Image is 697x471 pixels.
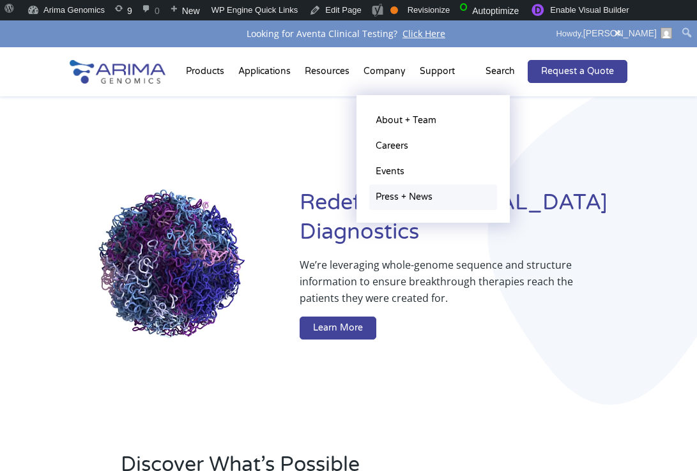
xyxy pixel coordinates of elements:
[70,60,165,84] img: Arima-Genomics-logo
[633,410,697,471] iframe: Chat Widget
[583,28,657,38] span: [PERSON_NAME]
[390,6,398,14] div: OK
[528,60,627,83] a: Request a Quote
[486,63,515,80] p: Search
[369,184,497,210] a: Press + News
[397,27,450,40] a: Click Here
[70,26,627,42] div: Looking for Aventa Clinical Testing?
[300,317,376,340] a: Learn More
[369,108,497,133] a: About + Team
[551,22,677,43] a: Howdy,
[369,133,497,159] a: Careers
[300,188,627,257] h1: Redefining [MEDICAL_DATA] Diagnostics
[300,257,576,317] p: We’re leveraging whole-genome sequence and structure information to ensure breakthrough therapies...
[369,159,497,184] a: Events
